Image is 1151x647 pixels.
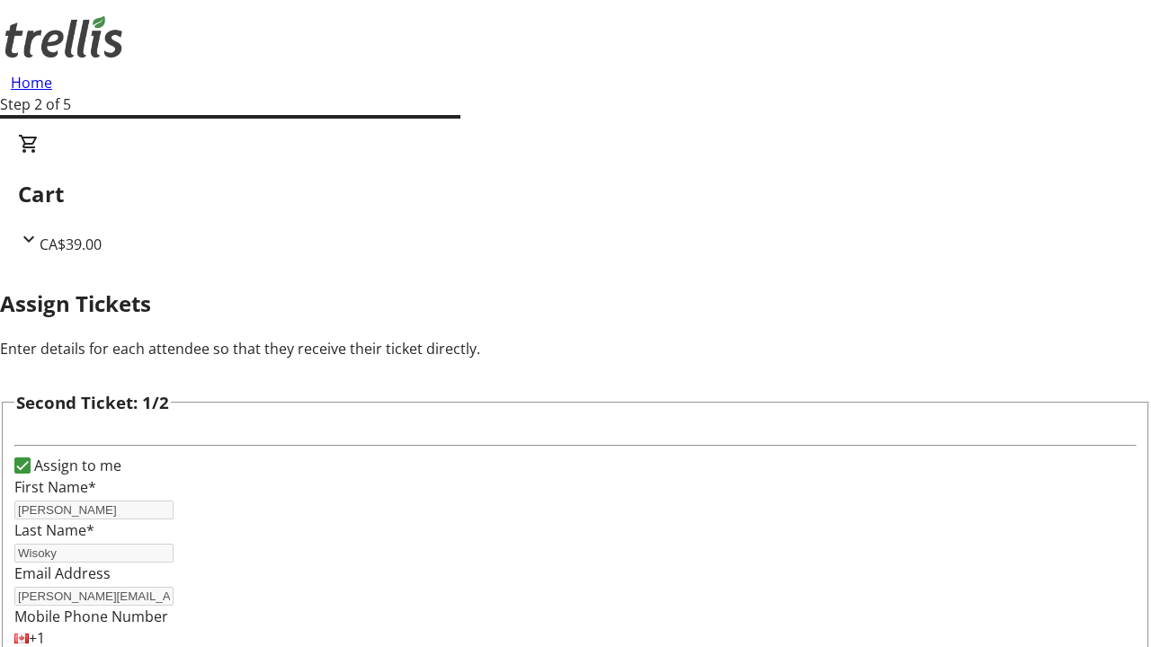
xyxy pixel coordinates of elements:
[16,390,169,415] h3: Second Ticket: 1/2
[14,477,96,497] label: First Name*
[18,133,1133,255] div: CartCA$39.00
[18,178,1133,210] h2: Cart
[40,235,102,254] span: CA$39.00
[31,455,121,476] label: Assign to me
[14,607,168,626] label: Mobile Phone Number
[14,520,94,540] label: Last Name*
[14,563,111,583] label: Email Address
